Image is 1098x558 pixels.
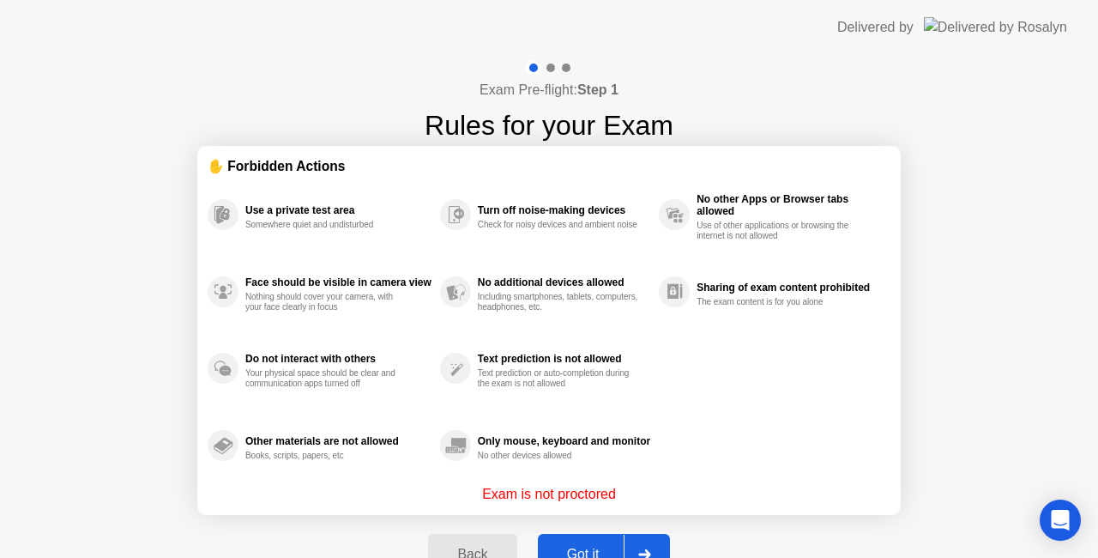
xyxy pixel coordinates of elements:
[478,353,650,365] div: Text prediction is not allowed
[245,435,431,447] div: Other materials are not allowed
[478,368,640,389] div: Text prediction or auto-completion during the exam is not allowed
[697,297,859,307] div: The exam content is for you alone
[482,484,616,505] p: Exam is not proctored
[245,276,431,288] div: Face should be visible in camera view
[478,276,650,288] div: No additional devices allowed
[697,282,882,294] div: Sharing of exam content prohibited
[245,353,431,365] div: Do not interact with others
[1040,500,1081,541] div: Open Intercom Messenger
[245,368,407,389] div: Your physical space should be clear and communication apps turned off
[924,17,1067,37] img: Delivered by Rosalyn
[480,80,618,100] h4: Exam Pre-flight:
[697,221,859,241] div: Use of other applications or browsing the internet is not allowed
[425,105,673,146] h1: Rules for your Exam
[245,451,407,461] div: Books, scripts, papers, etc
[245,292,407,312] div: Nothing should cover your camera, with your face clearly in focus
[697,193,882,217] div: No other Apps or Browser tabs allowed
[245,220,407,230] div: Somewhere quiet and undisturbed
[478,204,650,216] div: Turn off noise-making devices
[478,220,640,230] div: Check for noisy devices and ambient noise
[478,451,640,461] div: No other devices allowed
[478,292,640,312] div: Including smartphones, tablets, computers, headphones, etc.
[245,204,431,216] div: Use a private test area
[577,82,618,97] b: Step 1
[208,156,890,176] div: ✋ Forbidden Actions
[478,435,650,447] div: Only mouse, keyboard and monitor
[837,17,914,38] div: Delivered by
